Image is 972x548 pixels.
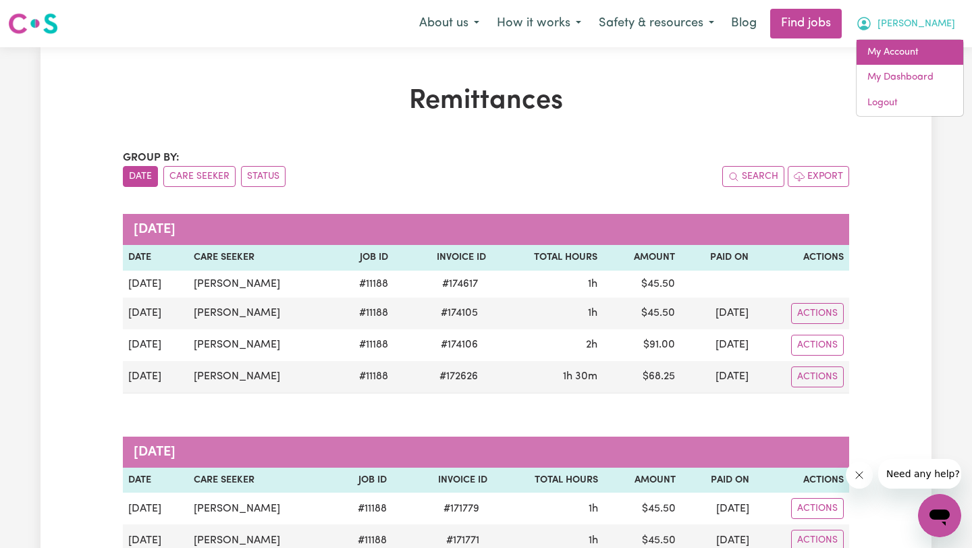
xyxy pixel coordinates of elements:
iframe: Button to launch messaging window [918,494,961,537]
th: Job ID [333,468,392,493]
th: Date [123,245,188,271]
span: 1 hour [589,503,598,514]
span: 1 hour 30 minutes [563,371,597,382]
th: Date [123,468,188,493]
span: [PERSON_NAME] [878,17,955,32]
div: My Account [856,39,964,117]
span: Group by: [123,153,180,163]
span: 1 hour [589,535,598,546]
span: # 174105 [433,305,486,321]
td: [DATE] [681,493,755,524]
a: Logout [857,90,963,116]
th: Paid On [680,245,754,271]
td: $ 45.50 [603,271,680,298]
span: # 172626 [431,368,486,385]
button: Actions [791,498,844,519]
td: $ 45.50 [603,493,681,524]
th: Actions [755,468,849,493]
button: How it works [488,9,590,38]
td: [DATE] [123,493,188,524]
button: Actions [791,303,844,324]
span: 1 hour [588,279,597,290]
th: Total Hours [493,468,603,493]
a: Careseekers logo [8,8,58,39]
a: My Dashboard [857,65,963,90]
td: # 11188 [334,361,394,393]
td: [PERSON_NAME] [188,298,333,329]
th: Invoice ID [392,468,493,493]
td: [DATE] [123,361,188,393]
td: [DATE] [680,361,754,393]
td: # 11188 [334,298,394,329]
caption: [DATE] [123,214,849,245]
a: Find jobs [770,9,842,38]
button: Export [788,166,849,187]
td: [PERSON_NAME] [188,271,333,298]
th: Paid On [681,468,755,493]
th: Care Seeker [188,245,333,271]
td: $ 45.50 [603,298,680,329]
button: My Account [847,9,964,38]
th: Total Hours [491,245,603,271]
button: sort invoices by date [123,166,158,187]
button: Search [722,166,784,187]
button: Actions [791,335,844,356]
span: # 174106 [433,337,486,353]
td: # 11188 [333,493,392,524]
td: [DATE] [123,329,188,361]
td: [PERSON_NAME] [188,361,333,393]
img: Careseekers logo [8,11,58,36]
button: sort invoices by care seeker [163,166,236,187]
td: # 11188 [334,271,394,298]
h1: Remittances [123,85,849,117]
button: sort invoices by paid status [241,166,286,187]
td: [DATE] [680,298,754,329]
th: Care Seeker [188,468,333,493]
iframe: Close message [846,462,873,489]
span: # 171779 [435,501,487,517]
button: Actions [791,366,844,387]
a: My Account [857,40,963,65]
th: Amount [603,245,680,271]
td: $ 91.00 [603,329,680,361]
button: Safety & resources [590,9,723,38]
th: Invoice ID [394,245,491,271]
td: [DATE] [123,271,188,298]
th: Job ID [334,245,394,271]
button: About us [410,9,488,38]
iframe: Message from company [878,459,961,489]
caption: [DATE] [123,437,849,468]
td: [PERSON_NAME] [188,493,333,524]
td: [PERSON_NAME] [188,329,333,361]
span: 1 hour [588,308,597,319]
span: 2 hours [586,339,597,350]
th: Amount [603,468,681,493]
a: Blog [723,9,765,38]
span: # 174617 [434,276,486,292]
td: [DATE] [680,329,754,361]
td: [DATE] [123,298,188,329]
th: Actions [754,245,849,271]
td: # 11188 [334,329,394,361]
td: $ 68.25 [603,361,680,393]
